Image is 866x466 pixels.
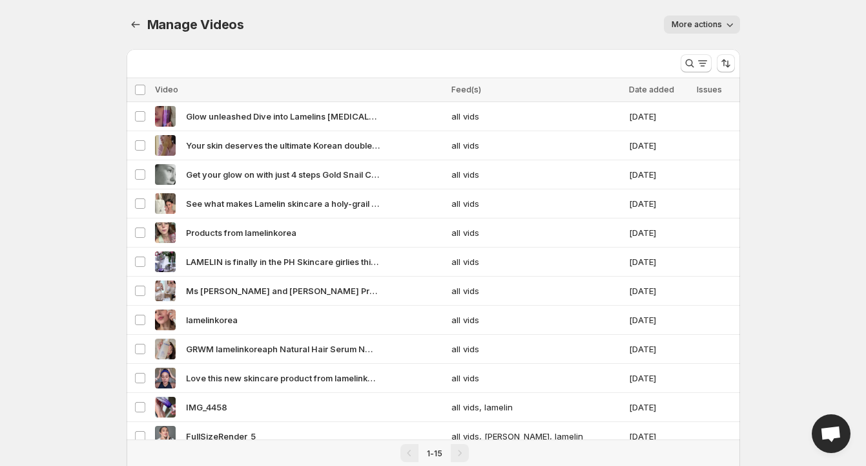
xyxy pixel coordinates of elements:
[155,106,176,127] img: Glow unleashed Dive into Lamelins Retinol Bakuchiol line for a wrinkle-smoothing and skin-renewin...
[155,193,176,214] img: See what makes Lamelin skincare a holy-grail ritual Unbox the glow with janinamanipol Shop your n...
[812,414,851,453] div: Open chat
[451,85,481,94] span: Feed(s)
[451,168,622,181] span: all vids
[672,19,722,30] span: More actions
[625,335,693,364] td: [DATE]
[186,255,380,268] span: LAMELIN is finally in the PH Skincare girlies this is NOT a drill If youre into luxe science-back...
[625,160,693,189] td: [DATE]
[681,54,712,72] button: Search and filter results
[451,401,622,414] span: all vids, lamelin
[155,251,176,272] img: LAMELIN is finally in the PH Skincare girlies this is NOT a drill If youre into luxe science-back...
[127,16,145,34] button: Manage Videos
[451,284,622,297] span: all vids
[155,426,176,447] img: FullSizeRender_5
[451,430,622,443] span: all vids, [PERSON_NAME], lamelin
[625,364,693,393] td: [DATE]
[186,401,227,414] span: IMG_4458
[427,449,442,458] span: 1-15
[155,281,176,301] img: Ms Doyee and Patita Tumpalan President and CEO of Vita Plus Marketing Corporation
[186,284,380,297] span: Ms [PERSON_NAME] and [PERSON_NAME] President and CEO of Vita Plus Marketing Corporation
[186,197,380,210] span: See what makes Lamelin skincare a holy-grail ritual Unbox the glow with janinamanipol Shop your n...
[625,277,693,306] td: [DATE]
[625,102,693,131] td: [DATE]
[186,226,296,239] span: Products from lamelinkorea
[155,135,176,156] img: Your skin deserves the ultimate Korean double cleanse ritual Start with the Gold Snail Peeling Ge...
[629,85,674,94] span: Date added
[155,164,176,185] img: Get your glow on with just 4 steps Gold Snail Cleansing Foam NMNPDRN Serum B-tox Eye Serum NMNPDR...
[127,440,740,466] nav: Pagination
[186,372,380,385] span: Love this new skincare product from lamelinkoreaph Especially for women like me who need some tig...
[451,139,622,152] span: all vids
[155,85,178,94] span: Video
[186,139,380,152] span: Your skin deserves the ultimate Korean double cleanse ritual Start with the Gold Snail Peeling Ge...
[697,85,722,94] span: Issues
[147,17,244,32] span: Manage Videos
[155,368,176,388] img: Love this new skincare product from lamelinkoreaph Especially for women like me who need some tig...
[186,313,238,326] span: lamelinkorea
[717,54,735,72] button: Sort the results
[186,430,256,443] span: FullSizeRender_5
[451,255,622,268] span: all vids
[155,339,176,359] img: GRWM lamelinkoreaph Natural Hair Serum NMNPDRN serum NMNPDRN cream B-tox eye serum and Air fit No...
[451,313,622,326] span: all vids
[155,222,176,243] img: Products from lamelinkorea
[625,422,693,451] td: [DATE]
[625,131,693,160] td: [DATE]
[155,310,176,330] img: lamelinkorea
[625,306,693,335] td: [DATE]
[186,168,380,181] span: Get your glow on with just 4 steps Gold Snail Cleansing Foam NMNPDRN Serum B-tox Eye Serum NMNPDR...
[625,218,693,248] td: [DATE]
[625,393,693,422] td: [DATE]
[186,110,380,123] span: Glow unleashed Dive into Lamelins [MEDICAL_DATA] Bakuchiol line for a wrinkle-smoothing and skin-...
[451,372,622,385] span: all vids
[451,110,622,123] span: all vids
[186,343,380,355] span: GRWM lamelinkoreaph Natural Hair Serum NMNPDRN serum NMNPDRN cream B-tox eye serum and Air fit No...
[625,248,693,277] td: [DATE]
[451,197,622,210] span: all vids
[451,226,622,239] span: all vids
[625,189,693,218] td: [DATE]
[664,16,740,34] button: More actions
[155,397,176,418] img: IMG_4458
[451,343,622,355] span: all vids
